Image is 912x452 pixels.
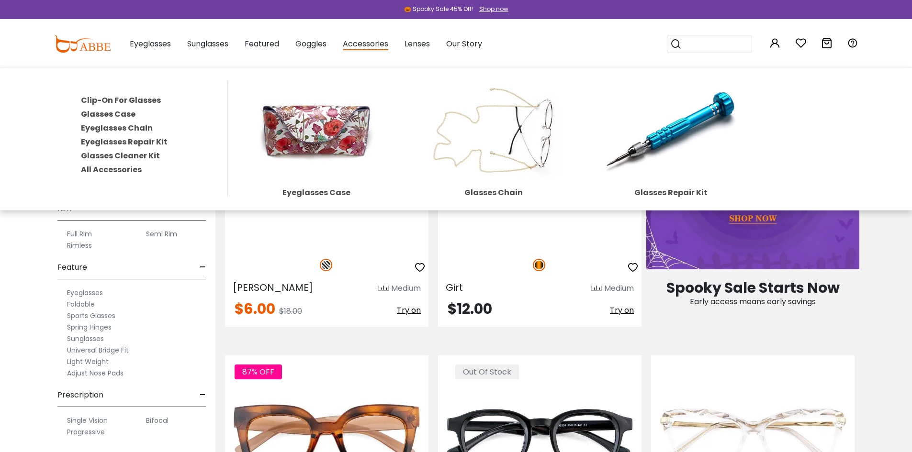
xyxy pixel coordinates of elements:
span: Out Of Stock [455,364,519,379]
label: Rimless [67,240,92,251]
button: Try on [397,302,421,319]
span: Goggles [295,38,327,49]
label: Spring Hinges [67,321,112,333]
img: size ruler [591,285,602,292]
span: Eyeglasses [130,38,171,49]
span: Featured [245,38,279,49]
a: Glasses Case [81,109,135,120]
label: Full Rim [67,228,92,240]
a: Glasses Repair Kit [587,125,754,197]
span: Spooky Sale Starts Now [666,277,840,298]
label: Adjust Nose Pads [67,367,124,379]
img: abbeglasses.com [54,35,111,53]
img: Tortoise [533,259,545,271]
span: $18.00 [279,306,302,317]
div: Glasses Chain [410,189,577,197]
span: 87% OFF [235,364,282,379]
span: Lenses [405,38,430,49]
span: Accessories [343,38,388,50]
label: Single Vision [67,415,108,426]
div: Eyeglasses Case [233,189,400,197]
button: Try on [610,302,634,319]
div: Glasses Repair Kit [587,189,754,197]
a: Shop now [474,5,508,13]
a: Glasses Cleaner Kit [81,150,160,161]
label: Universal Bridge Fit [67,344,129,356]
img: Eyeglasses Case [233,81,400,181]
div: Medium [604,283,634,294]
label: Foldable [67,298,95,310]
span: Sunglasses [187,38,228,49]
div: Shop now [479,5,508,13]
span: Try on [397,305,421,316]
label: Sunglasses [67,333,104,344]
span: Girt [446,281,463,294]
a: Clip-On For Glasses [81,95,161,106]
span: - [200,256,206,279]
img: Glasses Repair Kit [587,81,754,181]
label: Bifocal [146,415,169,426]
span: Our Story [446,38,482,49]
a: Glasses Chain [410,125,577,197]
img: size ruler [378,285,389,292]
div: 🎃 Spooky Sale 45% Off! [404,5,473,13]
label: Sports Glasses [67,310,115,321]
span: Prescription [57,384,103,407]
a: Eyeglasses Case [233,125,400,197]
img: Pattern [320,259,332,271]
label: Semi Rim [146,228,177,240]
div: Medium [391,283,421,294]
a: Eyeglasses Chain [81,122,153,133]
span: - [200,384,206,407]
img: Glasses Chain [410,81,577,181]
label: Light Weight [67,356,109,367]
span: [PERSON_NAME] [233,281,313,294]
span: $12.00 [448,298,492,319]
label: Progressive [67,426,105,438]
a: Eyeglasses Repair Kit [81,136,168,147]
span: Early access means early savings [690,296,816,307]
a: All Accessories [81,164,142,175]
span: $6.00 [235,298,275,319]
span: Try on [610,305,634,316]
span: Feature [57,256,87,279]
label: Eyeglasses [67,287,103,298]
